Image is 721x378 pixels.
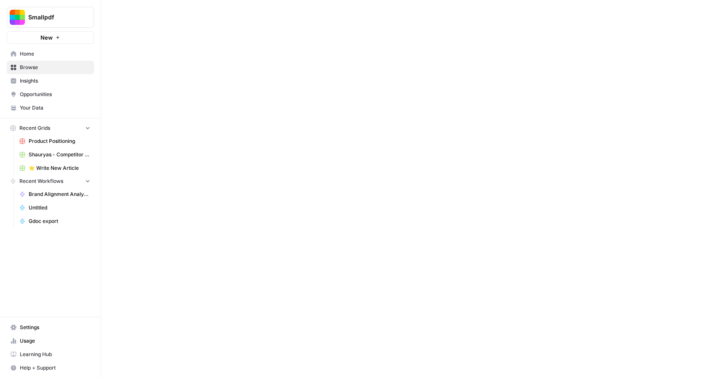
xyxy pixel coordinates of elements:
[16,161,94,175] a: ⭐️ Write New Article
[7,175,94,188] button: Recent Workflows
[29,217,90,225] span: Gdoc export
[7,47,94,61] a: Home
[19,177,63,185] span: Recent Workflows
[7,348,94,361] a: Learning Hub
[20,91,90,98] span: Opportunities
[20,50,90,58] span: Home
[7,321,94,334] a: Settings
[29,137,90,145] span: Product Positioning
[20,351,90,358] span: Learning Hub
[16,148,94,161] a: Shauryas - Competitor Analysis (Different Languages) Grid
[20,337,90,345] span: Usage
[20,104,90,112] span: Your Data
[29,204,90,212] span: Untitled
[28,13,79,21] span: Smallpdf
[20,64,90,71] span: Browse
[7,361,94,375] button: Help + Support
[20,77,90,85] span: Insights
[7,88,94,101] a: Opportunities
[7,74,94,88] a: Insights
[20,324,90,331] span: Settings
[7,122,94,134] button: Recent Grids
[29,190,90,198] span: Brand Alignment Analyzer
[7,31,94,44] button: New
[16,201,94,214] a: Untitled
[19,124,50,132] span: Recent Grids
[10,10,25,25] img: Smallpdf Logo
[29,164,90,172] span: ⭐️ Write New Article
[40,33,53,42] span: New
[7,101,94,115] a: Your Data
[16,134,94,148] a: Product Positioning
[7,334,94,348] a: Usage
[16,188,94,201] a: Brand Alignment Analyzer
[16,214,94,228] a: Gdoc export
[7,7,94,28] button: Workspace: Smallpdf
[7,61,94,74] a: Browse
[20,364,90,372] span: Help + Support
[29,151,90,158] span: Shauryas - Competitor Analysis (Different Languages) Grid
